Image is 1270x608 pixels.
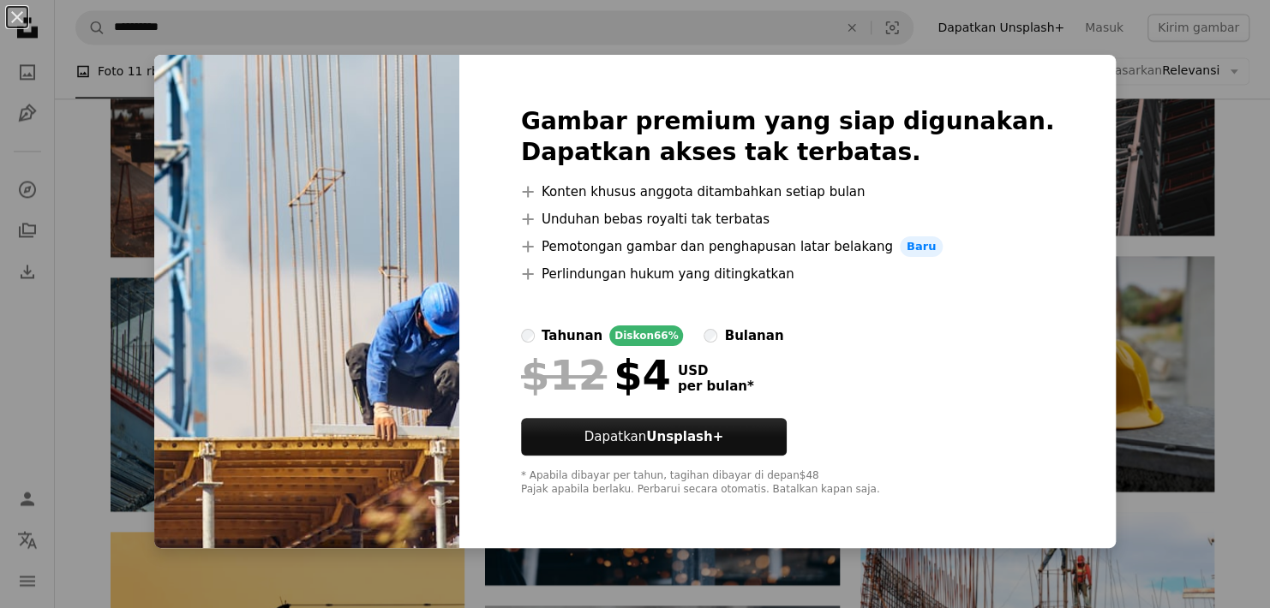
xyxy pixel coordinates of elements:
[521,353,671,397] div: $4
[521,264,1054,284] li: Perlindungan hukum yang ditingkatkan
[542,325,602,346] div: tahunan
[521,236,1054,257] li: Pemotongan gambar dan penghapusan latar belakang
[154,55,459,548] img: premium_photo-1683134181132-d21384512e01
[724,325,783,346] div: bulanan
[704,329,717,343] input: bulanan
[521,182,1054,202] li: Konten khusus anggota ditambahkan setiap bulan
[521,353,607,397] span: $12
[521,329,535,343] input: tahunanDiskon66%
[900,236,943,257] span: Baru
[609,325,683,346] div: Diskon 66%
[521,418,787,456] button: DapatkanUnsplash+
[521,106,1054,168] h2: Gambar premium yang siap digunakan. Dapatkan akses tak terbatas.
[521,209,1054,229] li: Unduhan bebas royalti tak terbatas
[678,363,754,379] span: USD
[521,469,1054,497] div: * Apabila dibayar per tahun, tagihan dibayar di depan $48 Pajak apabila berlaku. Perbarui secara ...
[678,379,754,394] span: per bulan *
[646,429,723,444] strong: Unsplash+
